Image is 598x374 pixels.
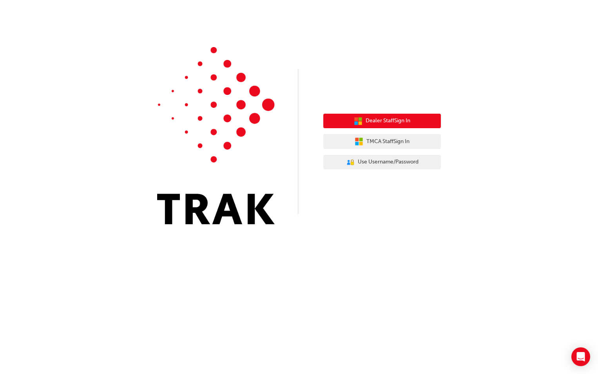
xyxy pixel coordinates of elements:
[323,114,441,129] button: Dealer StaffSign In
[366,137,410,146] span: TMCA Staff Sign In
[366,116,410,125] span: Dealer Staff Sign In
[157,47,275,224] img: Trak
[323,134,441,149] button: TMCA StaffSign In
[323,155,441,170] button: Use Username/Password
[571,347,590,366] div: Open Intercom Messenger
[358,158,419,167] span: Use Username/Password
